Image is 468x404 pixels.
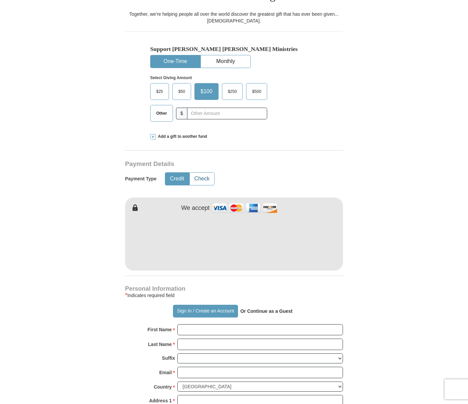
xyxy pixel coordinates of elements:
strong: Country [154,382,172,392]
strong: Select Giving Amount [150,75,192,80]
h5: Support [PERSON_NAME] [PERSON_NAME] Ministries [150,46,318,53]
input: Other Amount [187,108,267,119]
strong: Email [159,368,172,377]
h5: Payment Type [125,176,157,182]
button: Sign In / Create an Account [173,305,238,318]
h4: We accept [181,205,210,212]
span: $500 [249,86,265,97]
span: Add a gift to another fund [156,134,207,139]
h3: Payment Details [125,160,296,168]
span: $250 [225,86,240,97]
button: One-Time [151,55,200,68]
strong: First Name [148,325,172,334]
button: Monthly [201,55,250,68]
div: Indicates required field [125,291,343,299]
img: credit cards accepted [211,201,278,215]
h4: Personal Information [125,286,343,291]
span: $100 [197,86,216,97]
span: $ [176,108,187,119]
button: Check [190,173,214,185]
span: $25 [153,86,166,97]
strong: Or Continue as a Guest [240,308,293,314]
span: $50 [175,86,188,97]
button: Credit [165,173,189,185]
strong: Last Name [148,340,172,349]
div: Together, we're helping people all over the world discover the greatest gift that has ever been g... [125,11,343,24]
span: Other [153,108,170,118]
strong: Suffix [162,353,175,363]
